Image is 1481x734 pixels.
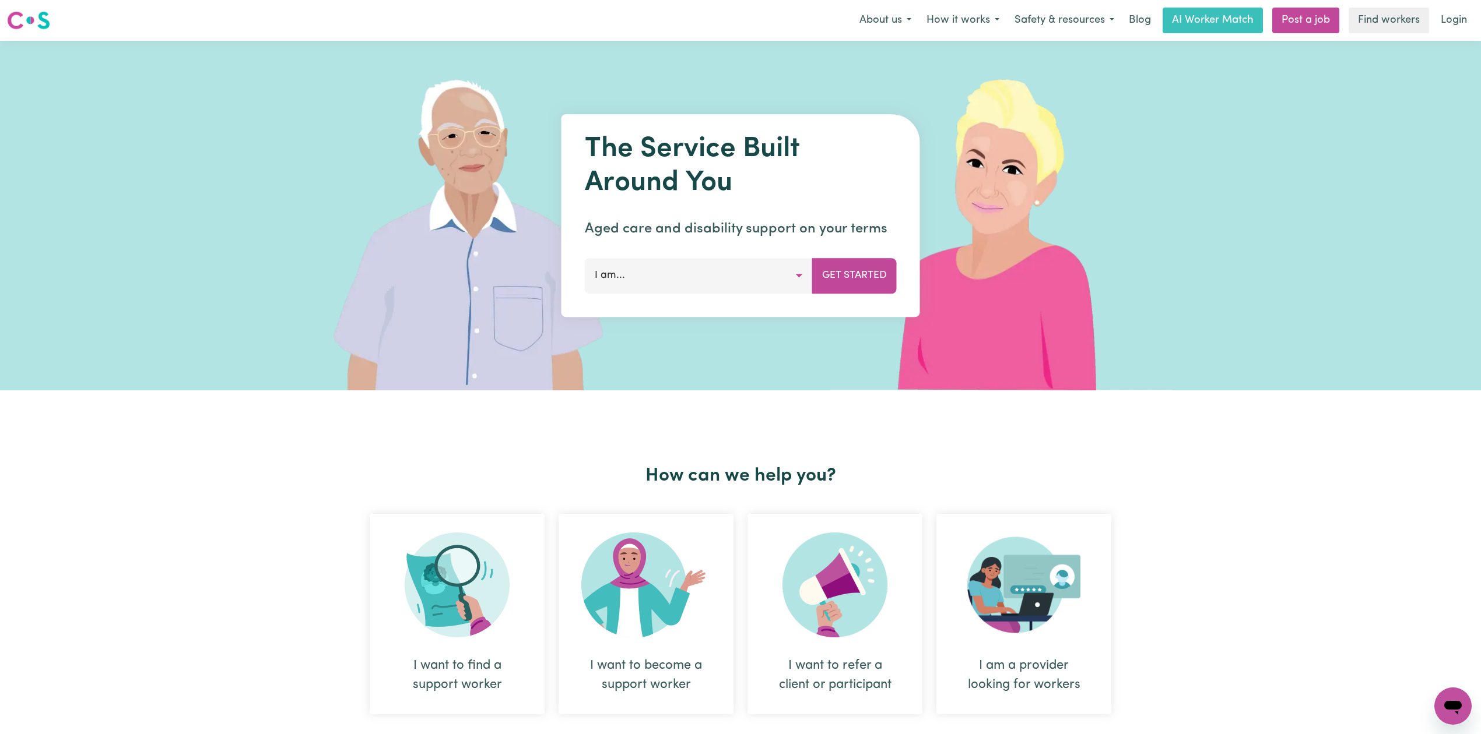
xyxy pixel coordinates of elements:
a: AI Worker Match [1163,8,1263,33]
div: I want to become a support worker [559,514,734,714]
p: Aged care and disability support on your terms [585,218,897,239]
div: I want to find a support worker [370,514,545,714]
div: I want to refer a client or participant [747,514,922,714]
div: I am a provider looking for workers [936,514,1111,714]
a: Blog [1122,8,1158,33]
div: I am a provider looking for workers [964,656,1083,694]
img: Become Worker [581,532,711,637]
button: Get Started [812,258,897,293]
div: I want to become a support worker [587,656,706,694]
a: Find workers [1349,8,1429,33]
div: I want to find a support worker [398,656,517,694]
img: Refer [782,532,887,637]
iframe: Button to launch messaging window [1434,687,1472,725]
h1: The Service Built Around You [585,133,897,200]
button: About us [852,8,919,33]
button: How it works [919,8,1007,33]
img: Search [405,532,510,637]
button: I am... [585,258,813,293]
a: Login [1434,8,1474,33]
img: Careseekers logo [7,10,50,31]
button: Safety & resources [1007,8,1122,33]
h2: How can we help you? [363,465,1118,487]
a: Careseekers logo [7,7,50,34]
a: Post a job [1272,8,1339,33]
div: I want to refer a client or participant [775,656,894,694]
img: Provider [967,532,1080,637]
